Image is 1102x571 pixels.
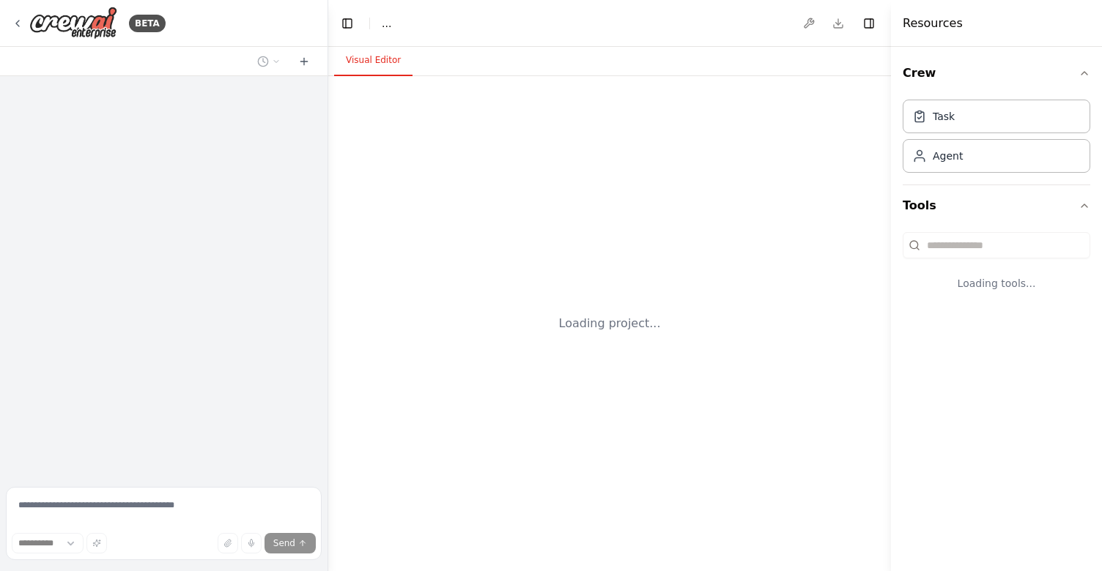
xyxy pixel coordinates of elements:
[903,264,1090,302] div: Loading tools...
[933,149,963,163] div: Agent
[933,109,955,124] div: Task
[129,15,166,32] div: BETA
[903,94,1090,184] div: Crew
[265,533,316,553] button: Send
[241,533,262,553] button: Click to speak your automation idea
[382,16,391,31] nav: breadcrumb
[859,13,879,34] button: Hide right sidebar
[251,53,286,70] button: Switch to previous chat
[29,7,117,40] img: Logo
[334,45,413,76] button: Visual Editor
[903,15,963,32] h4: Resources
[903,226,1090,314] div: Tools
[273,537,295,549] span: Send
[903,185,1090,226] button: Tools
[382,16,391,31] span: ...
[218,533,238,553] button: Upload files
[337,13,358,34] button: Hide left sidebar
[903,53,1090,94] button: Crew
[292,53,316,70] button: Start a new chat
[86,533,107,553] button: Improve this prompt
[559,315,661,332] div: Loading project...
